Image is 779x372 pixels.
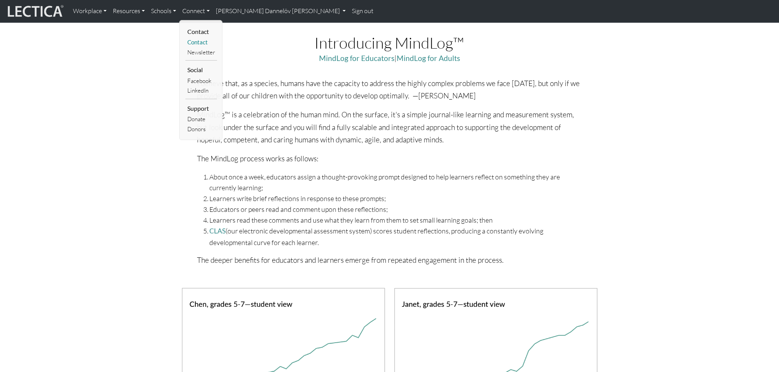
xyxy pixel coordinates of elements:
[110,3,148,19] a: Resources
[131,34,648,52] h1: Introducing MindLog™
[209,227,226,235] a: CLAS
[6,4,64,19] img: lecticalive
[209,204,582,215] li: Educators or peers read and comment upon these reflections;
[209,193,582,204] li: Learners write brief reflections in response to these prompts;
[197,254,582,267] p: The deeper benefits for educators and learners emerge from repeated engagement in the process.
[197,108,582,146] p: MindLog™ is a celebration of the human mind. On the surface, it's a simple journal-like learning ...
[185,47,217,57] a: Newsletter
[209,215,582,225] li: Learners read these comments and use what they learn from them to set small learning goals; then
[197,77,582,102] p: I believe that, as a species, humans have the capacity to address the highly complex problems we ...
[70,3,110,19] a: Workplace
[185,76,217,86] a: Facebook
[209,171,582,193] li: About once a week, educators assign a thought-provoking prompt designed to help learners reflect ...
[213,3,349,19] a: [PERSON_NAME] Dannelöv [PERSON_NAME]
[185,37,217,47] a: Contact
[209,225,582,247] li: (our electronic developmental assessment system) scores student reflections, producing a constant...
[319,54,394,63] a: MindLog for Educators
[131,52,648,65] p: |
[185,102,217,115] li: Support
[397,54,460,63] a: MindLog for Adults
[185,114,217,124] a: Donate
[148,3,179,19] a: Schools
[185,25,217,38] li: Contact
[197,152,582,165] p: The MindLog process works as follows:
[185,64,217,76] li: Social
[185,86,217,95] a: LinkedIn
[349,3,377,19] a: Sign out
[179,3,213,19] a: Connect
[185,124,217,134] a: Donors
